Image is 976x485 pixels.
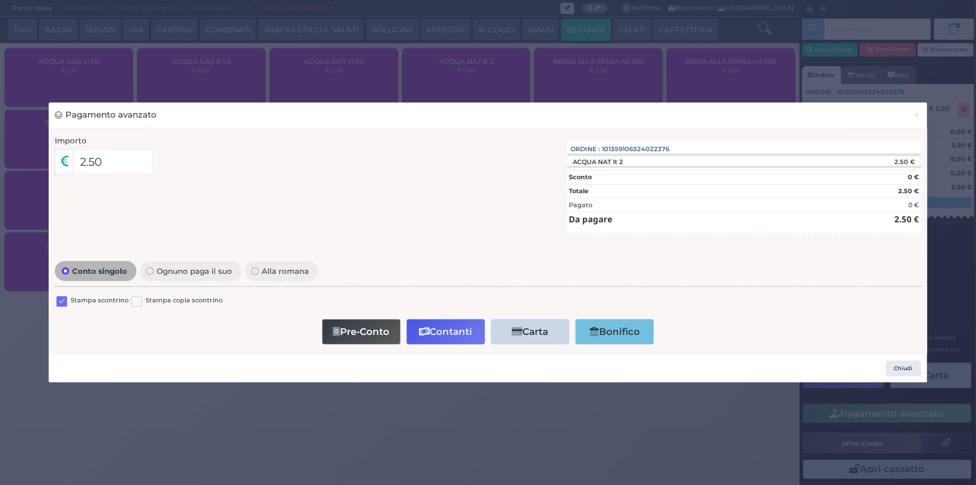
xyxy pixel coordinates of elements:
[259,267,312,275] span: Alla romana
[569,200,592,210] div: Pagato
[907,102,927,128] button: Chiudi
[567,158,629,166] div: ACQUA NAT lt 2
[55,109,157,122] h3: Pagamento avanzato
[491,319,569,344] button: Carta
[908,173,919,181] strong: 0 €
[569,187,588,195] strong: Totale
[894,213,919,225] strong: 2.50 €
[832,158,921,166] div: 2.50 €
[569,213,612,225] strong: Da pagare
[914,109,921,121] span: ×
[70,296,129,306] label: Stampa scontrino
[145,296,223,306] label: Stampa copia scontrino
[154,267,235,275] span: Ognuno paga il suo
[69,267,130,275] span: Conto singolo
[908,200,919,210] div: 0 €
[322,319,400,344] button: Pre-Conto
[407,319,485,344] button: Contanti
[576,319,654,344] button: Bonifico
[569,173,592,181] strong: Sconto
[73,150,153,174] input: Es. 30.99
[886,361,921,376] button: Chiudi
[571,144,601,154] span: Ordine :
[55,135,87,146] label: Importo
[602,144,670,154] span: 101359106324022376
[898,187,919,195] strong: 2.50 €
